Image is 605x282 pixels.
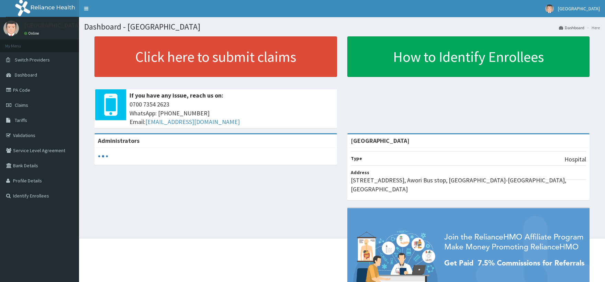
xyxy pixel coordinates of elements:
[130,100,334,126] span: 0700 7354 2623 WhatsApp: [PHONE_NUMBER] Email:
[3,21,19,36] img: User Image
[98,151,108,161] svg: audio-loading
[94,36,337,77] a: Click here to submit claims
[351,169,369,176] b: Address
[545,4,554,13] img: User Image
[24,31,41,36] a: Online
[15,57,50,63] span: Switch Providers
[347,36,590,77] a: How to Identify Enrollees
[24,22,81,29] p: [GEOGRAPHIC_DATA]
[585,25,600,31] li: Here
[15,102,28,108] span: Claims
[564,155,586,164] p: Hospital
[84,22,600,31] h1: Dashboard - [GEOGRAPHIC_DATA]
[98,137,139,145] b: Administrators
[351,176,586,193] p: [STREET_ADDRESS], Awori Bus stop, [GEOGRAPHIC_DATA]-[GEOGRAPHIC_DATA], [GEOGRAPHIC_DATA]
[130,91,223,99] b: If you have any issue, reach us on:
[15,72,37,78] span: Dashboard
[145,118,240,126] a: [EMAIL_ADDRESS][DOMAIN_NAME]
[558,5,600,12] span: [GEOGRAPHIC_DATA]
[559,25,584,31] a: Dashboard
[351,137,410,145] strong: [GEOGRAPHIC_DATA]
[351,155,362,161] b: Type
[15,117,27,123] span: Tariffs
